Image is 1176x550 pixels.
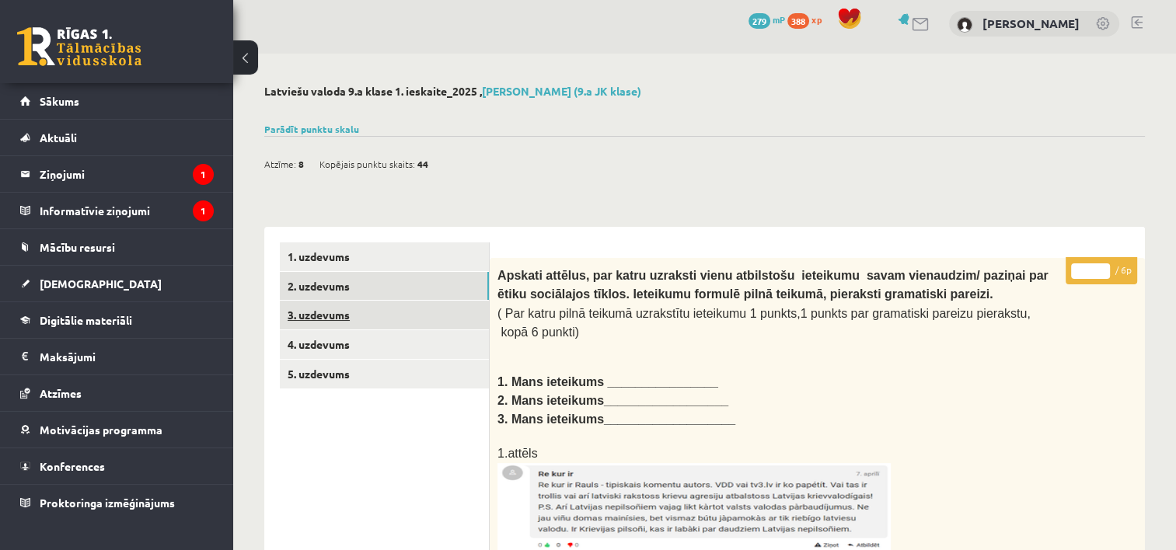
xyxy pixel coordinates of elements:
[40,94,79,108] span: Sākums
[40,459,105,473] span: Konferences
[1066,257,1137,284] p: / 6p
[280,242,489,271] a: 1. uzdevums
[982,16,1080,31] a: [PERSON_NAME]
[40,386,82,400] span: Atzīmes
[749,13,770,29] span: 279
[20,448,214,484] a: Konferences
[193,200,214,221] i: 1
[20,266,214,301] a: [DEMOGRAPHIC_DATA]
[497,375,718,388] b: 1. Mans ieteikums ________________
[20,120,214,155] a: Aktuāli
[749,13,785,26] a: 279 mP
[264,123,359,135] a: Parādīt punktu skalu
[40,313,132,327] span: Digitālie materiāli
[193,164,214,185] i: 1
[482,84,641,98] a: [PERSON_NAME] (9.a JK klase)
[40,193,214,228] legend: Informatīvie ziņojumi
[773,13,785,26] span: mP
[280,330,489,359] a: 4. uzdevums
[17,27,141,66] a: Rīgas 1. Tālmācības vidusskola
[811,13,822,26] span: xp
[20,302,214,338] a: Digitālie materiāli
[787,13,829,26] a: 388 xp
[16,16,623,84] body: Editor, wiswyg-editor-user-answer-47024761803880
[20,412,214,447] a: Motivācijas programma
[20,229,214,265] a: Mācību resursi
[298,152,304,176] span: 8
[280,301,489,329] a: 3. uzdevums
[20,339,214,374] a: Maksājumi
[264,152,296,176] span: Atzīme:
[40,339,214,374] legend: Maksājumi
[417,152,428,176] span: 44
[497,394,728,407] b: 2. Mans ieteikums__________________
[40,240,115,254] span: Mācību resursi
[20,485,214,520] a: Proktoringa izmēģinājums
[280,360,489,388] a: 5. uzdevums
[497,269,1049,301] b: Apskati attēlus, par katru uzraksti vienu atbilstošu ieteikumu savam vienaudzim/ paziņai par ētik...
[40,131,77,144] span: Aktuāli
[497,412,735,426] b: 3. Mans ieteikums___________________
[20,156,214,192] a: Ziņojumi1
[20,375,214,411] a: Atzīmes
[787,13,809,29] span: 388
[40,496,175,510] span: Proktoringa izmēģinājums
[957,17,972,33] img: Ance Āboliņa
[319,152,415,176] span: Kopējais punktu skaits:
[40,277,162,291] span: [DEMOGRAPHIC_DATA]
[40,423,162,437] span: Motivācijas programma
[264,85,1145,98] h2: Latviešu valoda 9.a klase 1. ieskaite_2025 ,
[497,447,538,460] span: 1.attēls
[20,83,214,119] a: Sākums
[280,272,489,301] a: 2. uzdevums
[497,307,1031,339] span: ( Par katru pilnā teikumā uzrakstītu ieteikumu 1 punkts,1 punkts par gramatiski pareizu pierakstu...
[20,193,214,228] a: Informatīvie ziņojumi1
[40,156,214,192] legend: Ziņojumi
